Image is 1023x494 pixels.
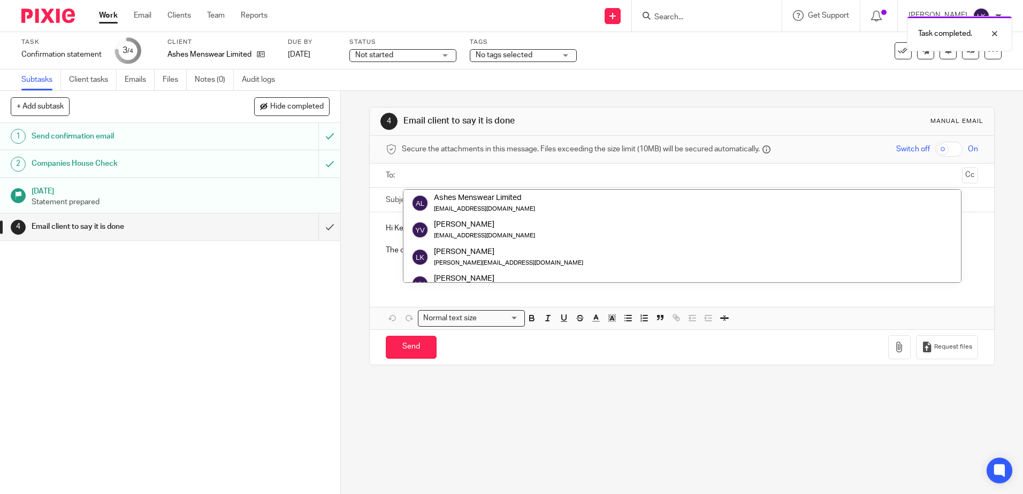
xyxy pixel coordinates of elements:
[386,223,978,234] p: Hi Keiron
[403,115,705,127] h1: Email client to say it is done
[167,10,191,21] a: Clients
[11,157,26,172] div: 2
[386,170,398,181] label: To:
[21,38,102,47] label: Task
[288,51,310,58] span: [DATE]
[411,195,429,212] img: svg%3E
[434,192,535,203] div: Ashes Menswear Limited
[973,7,990,25] img: svg%3E
[470,38,577,47] label: Tags
[99,10,118,21] a: Work
[355,51,393,59] span: Not started
[11,220,26,235] div: 4
[386,195,414,205] label: Subject:
[434,273,535,284] div: [PERSON_NAME]
[962,167,978,183] button: Cc
[21,9,75,23] img: Pixie
[434,246,583,257] div: [PERSON_NAME]
[411,249,429,266] img: svg%3E
[480,313,518,324] input: Search for option
[32,197,330,207] p: Statement prepared
[916,335,978,359] button: Request files
[411,275,429,292] img: svg%3E
[349,38,456,47] label: Status
[134,10,151,21] a: Email
[380,113,398,130] div: 4
[32,219,216,235] h1: Email client to say it is done
[934,343,972,351] span: Request files
[21,70,61,90] a: Subtasks
[32,183,330,197] h1: [DATE]
[32,156,216,172] h1: Companies House Check
[167,49,251,60] p: Ashes Menswear Limited
[386,336,437,359] input: Send
[207,10,225,21] a: Team
[163,70,187,90] a: Files
[32,128,216,144] h1: Send confirmation email
[69,70,117,90] a: Client tasks
[411,221,429,238] img: svg%3E
[896,144,930,155] span: Switch off
[123,44,133,57] div: 3
[386,245,978,256] p: The confirmation statement for Ashes Menswear Limited has been filed at Companies House
[125,70,155,90] a: Emails
[254,97,330,115] button: Hide completed
[195,70,234,90] a: Notes (0)
[11,97,70,115] button: + Add subtask
[402,144,760,155] span: Secure the attachments in this message. Files exceeding the size limit (10MB) will be secured aut...
[434,233,535,238] small: [EMAIL_ADDRESS][DOMAIN_NAME]
[288,38,336,47] label: Due by
[270,103,324,111] span: Hide completed
[476,51,532,59] span: No tags selected
[127,48,133,54] small: /4
[434,219,535,230] div: [PERSON_NAME]
[21,49,102,60] div: Confirmation statement
[434,260,583,266] small: [PERSON_NAME][EMAIL_ADDRESS][DOMAIN_NAME]
[434,206,535,212] small: [EMAIL_ADDRESS][DOMAIN_NAME]
[930,117,983,126] div: Manual email
[167,38,274,47] label: Client
[421,313,479,324] span: Normal text size
[242,70,283,90] a: Audit logs
[968,144,978,155] span: On
[418,310,525,327] div: Search for option
[918,28,972,39] p: Task completed.
[11,129,26,144] div: 1
[241,10,268,21] a: Reports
